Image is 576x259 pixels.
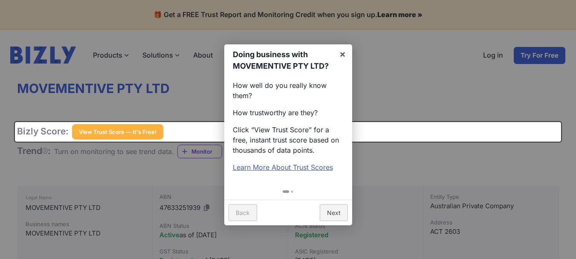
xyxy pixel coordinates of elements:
p: Click “View Trust Score” for a free, instant trust score based on thousands of data points. [233,125,344,155]
a: × [333,44,352,64]
p: How well do you really know them? [233,80,344,101]
a: Next [320,204,348,221]
h1: Doing business with MOVEMENTIVE PTY LTD? [233,49,333,72]
a: Learn More About Trust Scores [233,163,333,172]
p: How trustworthy are they? [233,108,344,118]
a: Back [229,204,257,221]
